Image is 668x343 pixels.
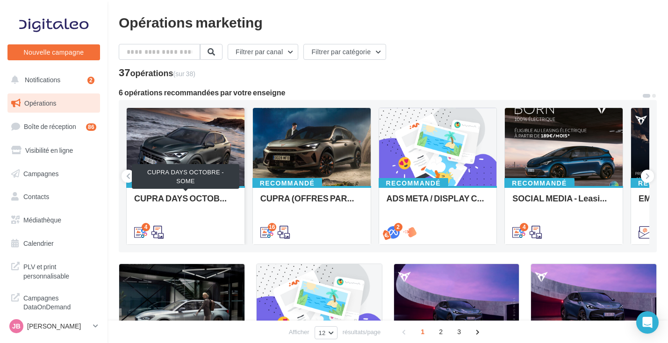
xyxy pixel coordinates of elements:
[7,44,100,60] button: Nouvelle campagne
[319,329,326,336] span: 12
[6,164,102,184] a: Campagnes
[6,93,102,113] a: Opérations
[25,146,73,154] span: Visibilité en ligne
[23,292,96,312] span: Campagnes DataOnDemand
[23,169,59,177] span: Campagnes
[260,193,363,212] div: CUPRA (OFFRES PART + USP / OCT) - SOCIAL MEDIA
[130,69,195,77] div: opérations
[119,15,657,29] div: Opérations marketing
[520,223,528,231] div: 4
[23,260,96,280] span: PLV et print personnalisable
[6,257,102,284] a: PLV et print personnalisable
[289,328,309,336] span: Afficher
[27,322,89,331] p: [PERSON_NAME]
[134,193,237,212] div: CUPRA DAYS OCTOBRE - SOME
[452,324,467,339] span: 3
[126,178,196,188] div: Recommandé
[6,234,102,253] a: Calendrier
[379,178,448,188] div: Recommandé
[24,122,76,130] span: Boîte de réception
[23,193,49,200] span: Contacts
[12,322,21,331] span: JB
[86,123,96,131] div: 86
[252,178,322,188] div: Recommandé
[7,317,100,335] a: JB [PERSON_NAME]
[268,223,276,231] div: 16
[23,216,61,224] span: Médiathèque
[6,70,98,90] button: Notifications 2
[23,239,54,247] span: Calendrier
[504,178,574,188] div: Recommandé
[173,70,195,78] span: (sur 38)
[636,311,659,334] div: Open Intercom Messenger
[25,76,60,84] span: Notifications
[387,193,489,212] div: ADS META / DISPLAY CUPRA DAYS Septembre 2025
[6,288,102,315] a: Campagnes DataOnDemand
[315,326,338,339] button: 12
[415,324,430,339] span: 1
[6,210,102,230] a: Médiathèque
[303,44,386,60] button: Filtrer par catégorie
[132,164,239,189] div: CUPRA DAYS OCTOBRE - SOME
[24,99,56,107] span: Opérations
[119,89,642,96] div: 6 opérations recommandées par votre enseigne
[343,328,381,336] span: résultats/page
[228,44,298,60] button: Filtrer par canal
[6,116,102,136] a: Boîte de réception86
[142,223,150,231] div: 4
[119,67,195,78] div: 37
[512,193,615,212] div: SOCIAL MEDIA - Leasing social électrique - CUPRA Born
[433,324,448,339] span: 2
[394,223,402,231] div: 2
[87,77,94,84] div: 2
[6,141,102,160] a: Visibilité en ligne
[6,187,102,207] a: Contacts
